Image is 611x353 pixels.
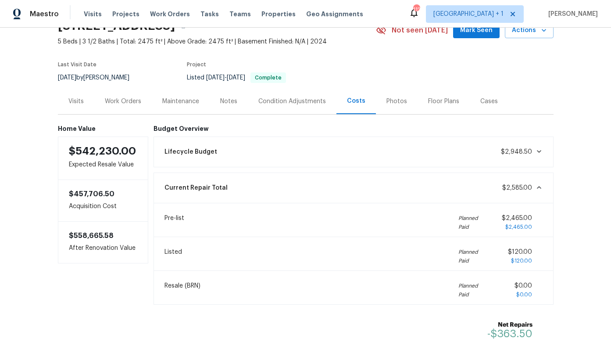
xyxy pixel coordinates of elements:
[386,97,407,106] div: Photos
[505,224,532,230] span: $2,465.00
[487,328,532,339] span: -$363.50
[392,26,448,35] span: Not seen [DATE]
[68,97,84,106] div: Visits
[58,62,96,67] span: Last Visit Date
[511,258,532,263] span: $120.00
[458,290,478,299] i: Paid
[200,11,219,17] span: Tasks
[428,97,459,106] div: Floor Plans
[512,25,547,36] span: Actions
[164,148,217,156] span: Lifecycle Budget
[480,97,498,106] div: Cases
[251,75,285,80] span: Complete
[58,137,149,180] div: Expected Resale Value
[460,25,493,36] span: Mark Seen
[69,232,114,239] span: $558,665.58
[69,146,136,156] span: $542,230.00
[502,215,532,221] span: $2,465.00
[261,10,296,18] span: Properties
[30,10,59,18] span: Maestro
[413,5,419,14] div: 112
[154,125,554,132] h6: Budget Overview
[516,292,532,297] span: $0.00
[458,281,478,290] i: Planned
[164,214,184,231] span: Pre-list
[306,10,363,18] span: Geo Assignments
[164,281,200,299] span: Resale (BRN)
[112,10,139,18] span: Projects
[58,22,175,30] h2: [STREET_ADDRESS]
[458,214,478,223] i: Planned
[458,223,478,231] i: Paid
[58,72,140,83] div: by [PERSON_NAME]
[187,75,286,81] span: Listed
[227,75,245,81] span: [DATE]
[505,22,554,39] button: Actions
[453,22,500,39] button: Mark Seen
[258,97,326,106] div: Condition Adjustments
[206,75,245,81] span: -
[508,249,532,255] span: $120.00
[433,10,504,18] span: [GEOGRAPHIC_DATA] + 1
[162,97,199,106] div: Maintenance
[58,180,149,221] div: Acquisition Cost
[458,256,478,265] i: Paid
[347,97,365,105] div: Costs
[150,10,190,18] span: Work Orders
[58,75,76,81] span: [DATE]
[84,10,102,18] span: Visits
[206,75,225,81] span: [DATE]
[58,221,149,263] div: After Renovation Value
[187,62,206,67] span: Project
[58,125,149,132] h6: Home Value
[515,283,532,289] span: $0.00
[502,185,532,191] span: $2,585.00
[69,191,114,198] span: $457,706.50
[545,10,598,18] span: [PERSON_NAME]
[220,97,237,106] div: Notes
[487,321,532,329] b: Net Repairs
[229,10,251,18] span: Teams
[58,37,376,46] span: 5 Beds | 3 1/2 Baths | Total: 2475 ft² | Above Grade: 2475 ft² | Basement Finished: N/A | 2024
[458,248,478,256] i: Planned
[501,149,532,155] span: $2,948.50
[105,97,141,106] div: Work Orders
[164,248,182,265] span: Listed
[164,184,228,192] span: Current Repair Total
